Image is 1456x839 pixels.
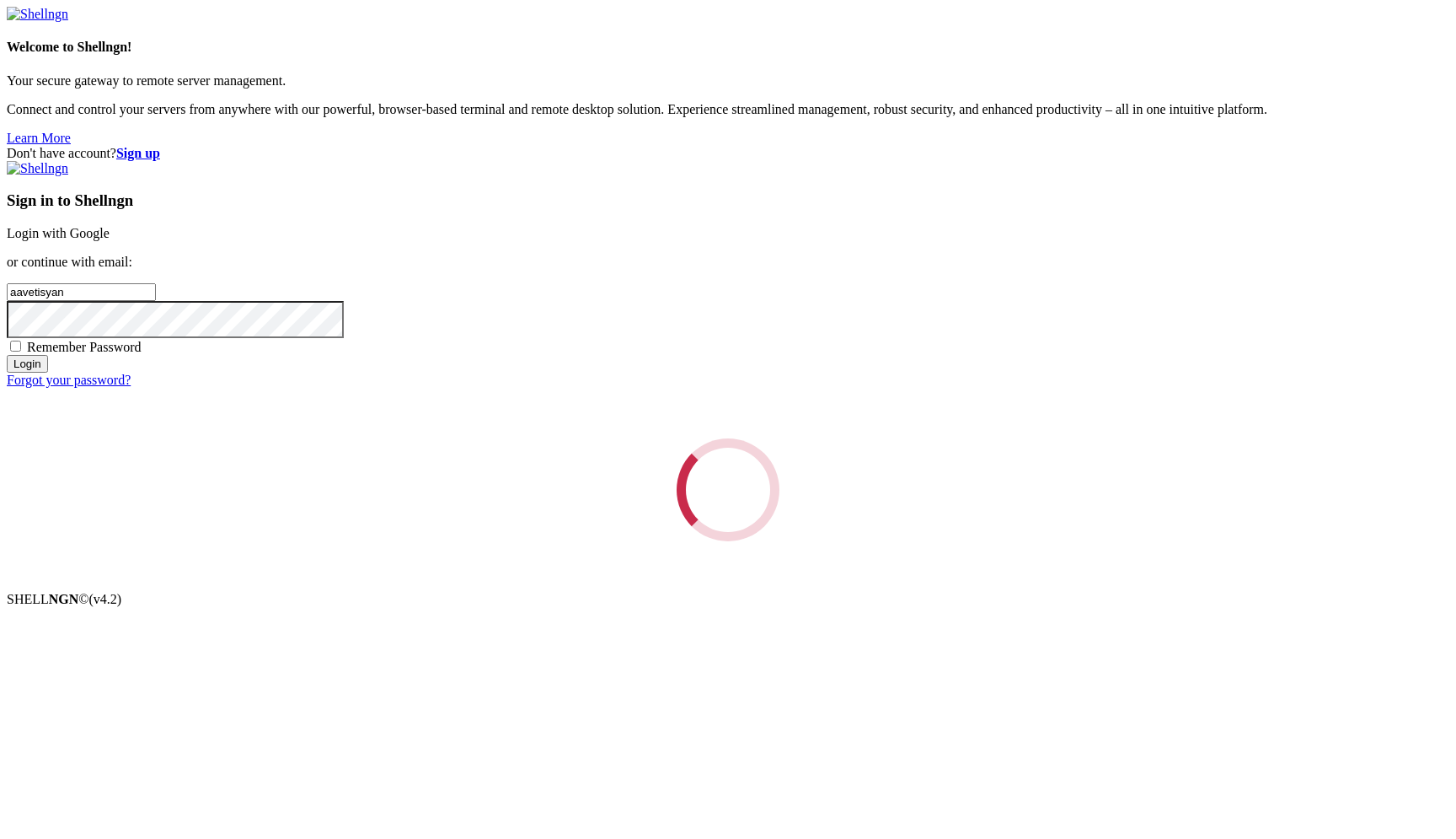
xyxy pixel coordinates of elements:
[49,592,79,606] b: NGN
[10,341,21,352] input: Remember Password
[7,283,156,301] input: Email address
[7,191,1449,210] h3: Sign in to Shellngn
[7,355,48,373] input: Login
[7,131,71,145] a: Learn More
[7,161,68,176] img: Shellngn
[7,373,131,387] a: Forgot your password?
[27,340,142,354] span: Remember Password
[7,40,1449,55] h4: Welcome to Shellngn!
[116,146,160,160] a: Sign up
[677,438,779,541] div: Loading...
[7,73,1449,89] p: Your secure gateway to remote server management.
[89,592,122,606] span: 4.2.0
[7,592,121,606] span: SHELL ©
[7,255,1449,270] p: or continue with email:
[7,7,68,22] img: Shellngn
[7,226,110,240] a: Login with Google
[7,102,1449,117] p: Connect and control your servers from anywhere with our powerful, browser-based terminal and remo...
[7,146,1449,161] div: Don't have account?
